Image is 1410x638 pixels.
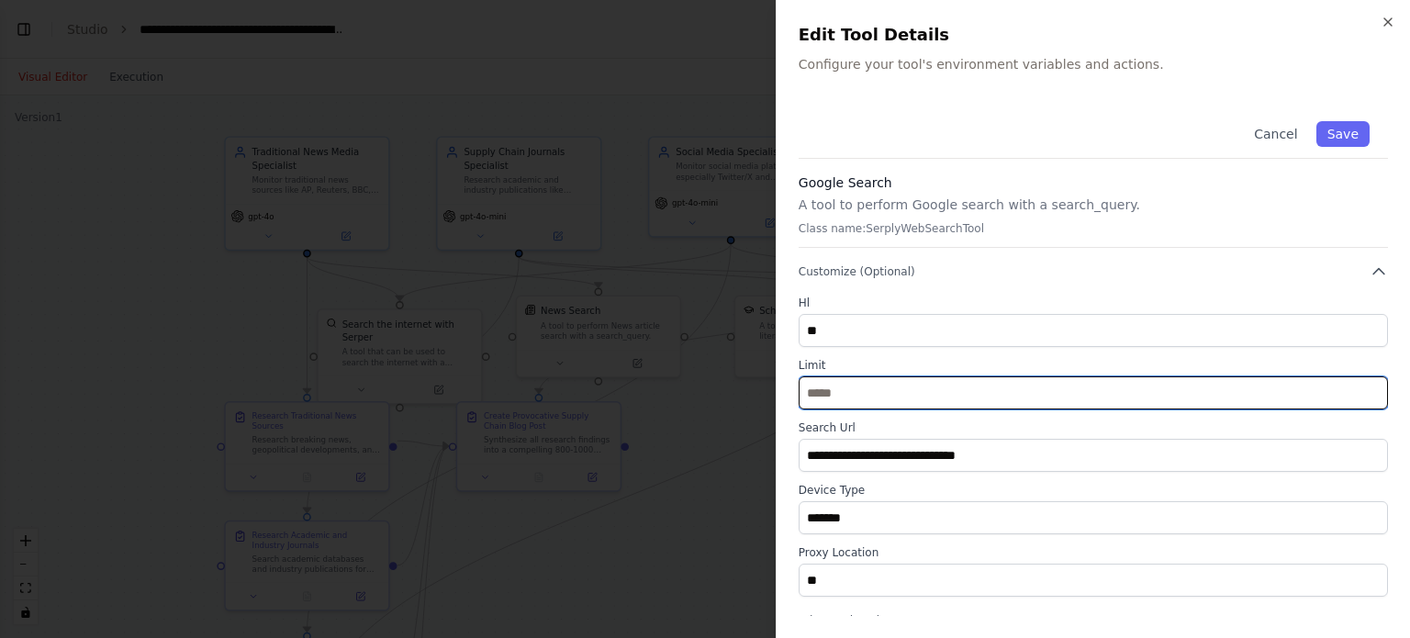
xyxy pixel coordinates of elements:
[799,22,1388,48] h2: Edit Tool Details
[799,264,915,279] span: Customize (Optional)
[799,55,1388,73] p: Configure your tool's environment variables and actions.
[799,420,1388,435] label: Search Url
[799,296,1388,310] label: Hl
[799,358,1388,373] label: Limit
[799,611,1388,630] button: Advanced Options
[799,196,1388,214] p: A tool to perform Google search with a search_query.
[799,545,1388,560] label: Proxy Location
[799,221,1388,236] p: Class name: SerplyWebSearchTool
[799,613,899,628] span: Advanced Options
[799,263,1388,281] button: Customize (Optional)
[1243,121,1308,147] button: Cancel
[799,173,1388,192] h3: Google Search
[799,483,1388,498] label: Device Type
[1316,121,1370,147] button: Save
